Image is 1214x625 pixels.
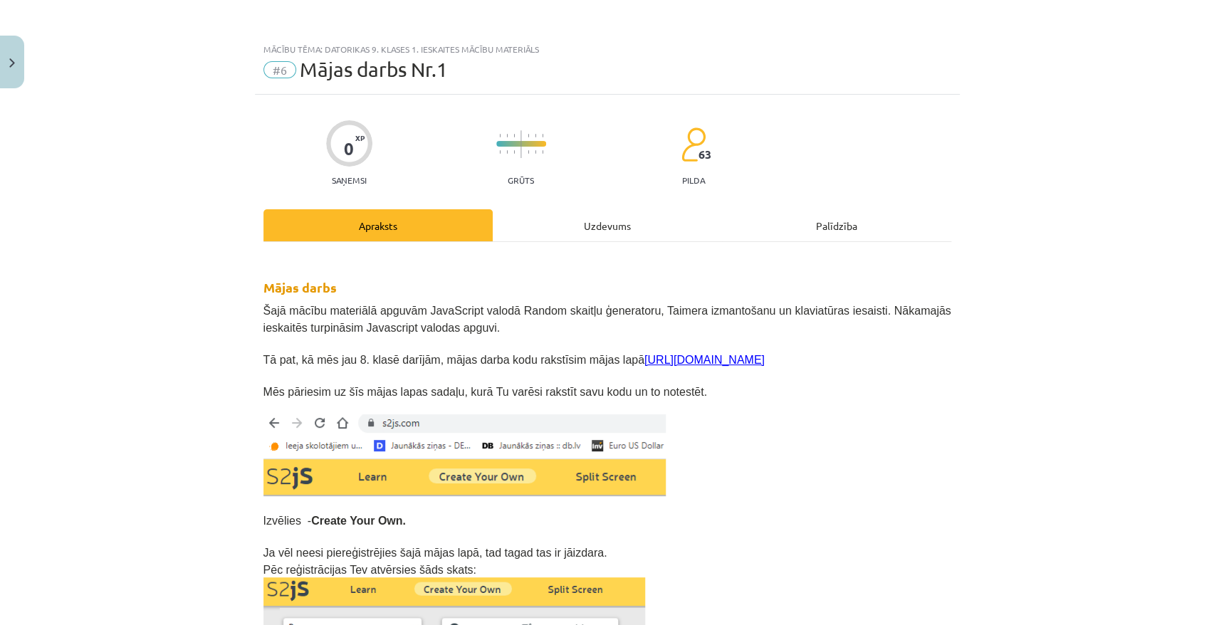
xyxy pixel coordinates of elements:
[263,386,707,398] span: Mēs pāriesim uz šīs mājas lapas sadaļu, kurā Tu varēsi rakstīt savu kodu un to notestēt.
[513,134,515,137] img: icon-short-line-57e1e144782c952c97e751825c79c345078a6d821885a25fce030b3d8c18986b.svg
[499,134,501,137] img: icon-short-line-57e1e144782c952c97e751825c79c345078a6d821885a25fce030b3d8c18986b.svg
[508,175,534,185] p: Grūts
[355,134,365,142] span: XP
[520,130,522,158] img: icon-long-line-d9ea69661e0d244f92f715978eff75569469978d946b2353a9bb055b3ed8787d.svg
[698,148,711,161] span: 63
[506,134,508,137] img: icon-short-line-57e1e144782c952c97e751825c79c345078a6d821885a25fce030b3d8c18986b.svg
[263,547,607,559] span: Ja vēl neesi piereģistrējies šajā mājas lapā, tad tagad tas ir jāizdara.
[528,134,529,137] img: icon-short-line-57e1e144782c952c97e751825c79c345078a6d821885a25fce030b3d8c18986b.svg
[528,150,529,154] img: icon-short-line-57e1e144782c952c97e751825c79c345078a6d821885a25fce030b3d8c18986b.svg
[506,150,508,154] img: icon-short-line-57e1e144782c952c97e751825c79c345078a6d821885a25fce030b3d8c18986b.svg
[326,175,372,185] p: Saņemsi
[535,134,536,137] img: icon-short-line-57e1e144782c952c97e751825c79c345078a6d821885a25fce030b3d8c18986b.svg
[644,354,765,366] a: [URL][DOMAIN_NAME]
[344,139,354,159] div: 0
[263,515,406,527] span: Izvēlies -
[9,58,15,68] img: icon-close-lesson-0947bae3869378f0d4975bcd49f059093ad1ed9edebbc8119c70593378902aed.svg
[542,150,543,154] img: icon-short-line-57e1e144782c952c97e751825c79c345078a6d821885a25fce030b3d8c18986b.svg
[263,305,951,334] span: Šajā mācību materiālā apguvām JavaScript valodā Random skaitļu ģeneratoru, Taimera izmantošanu un...
[681,175,704,185] p: pilda
[542,134,543,137] img: icon-short-line-57e1e144782c952c97e751825c79c345078a6d821885a25fce030b3d8c18986b.svg
[263,209,493,241] div: Apraksts
[263,564,476,576] span: Pēc reģistrācijas Tev atvērsies šāds skats:
[681,127,706,162] img: students-c634bb4e5e11cddfef0936a35e636f08e4e9abd3cc4e673bd6f9a4125e45ecb1.svg
[535,150,536,154] img: icon-short-line-57e1e144782c952c97e751825c79c345078a6d821885a25fce030b3d8c18986b.svg
[263,61,296,78] span: #6
[513,150,515,154] img: icon-short-line-57e1e144782c952c97e751825c79c345078a6d821885a25fce030b3d8c18986b.svg
[263,354,765,366] span: Tā pat, kā mēs jau 8. klasē darījām, mājas darba kodu rakstīsim mājas lapā
[300,58,448,81] span: Mājas darbs Nr.1
[493,209,722,241] div: Uzdevums
[722,209,951,241] div: Palīdzība
[311,515,406,527] b: Create Your Own.
[499,150,501,154] img: icon-short-line-57e1e144782c952c97e751825c79c345078a6d821885a25fce030b3d8c18986b.svg
[263,279,337,295] strong: Mājas darbs
[263,44,951,54] div: Mācību tēma: Datorikas 9. klases 1. ieskaites mācību materiāls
